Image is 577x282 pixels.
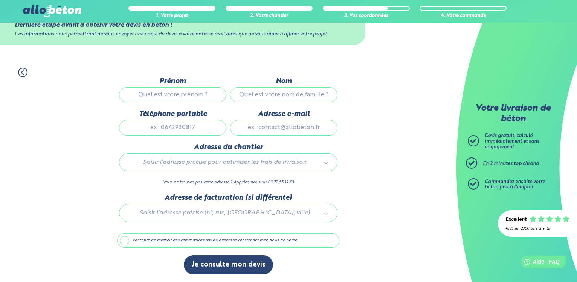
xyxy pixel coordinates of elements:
[119,179,337,186] p: Vous ne trouvez pas votre adresse ? Appelez-nous au 09 72 55 12 83
[15,32,351,37] div: Ces informations nous permettront de vous envoyer une copie du devis à votre adresse mail ainsi q...
[483,161,539,166] span: En 2 minutes top chrono
[470,103,556,124] p: Votre livraison de béton
[420,13,507,19] div: 4. Votre commande
[119,87,226,102] input: Quel est votre prénom ?
[230,120,337,135] input: ex : contact@allobeton.fr
[226,13,313,19] div: 2. Votre chantier
[230,77,337,85] label: Nom
[184,255,273,274] button: Je consulte mon devis
[127,157,330,167] a: Saisir l’adresse précise pour optimiser les frais de livraison
[505,217,527,223] div: Excellent
[230,87,337,102] input: Quel est votre nom de famille ?
[119,77,226,85] label: Prénom
[485,133,539,149] span: Devis gratuit, calculé immédiatement et sans engagement
[117,233,339,248] label: J'accepte de recevoir des communications de allobéton concernant mon devis de béton.
[510,253,569,274] iframe: Help widget launcher
[119,120,226,135] input: ex : 0642930817
[128,13,215,19] div: 1. Votre projet
[230,110,337,118] label: Adresse e-mail
[23,5,81,17] img: allobéton
[130,157,320,167] span: Saisir l’adresse précise pour optimiser les frais de livraison
[485,179,545,190] span: Commandez ensuite votre béton prêt à l'emploi
[119,143,337,151] label: Adresse du chantier
[323,13,410,19] div: 3. Vos coordonnées
[15,22,351,29] div: Dernière étape avant d’obtenir votre devis en béton !
[505,227,569,231] div: 4.7/5 sur 2300 avis clients
[119,110,226,118] label: Téléphone portable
